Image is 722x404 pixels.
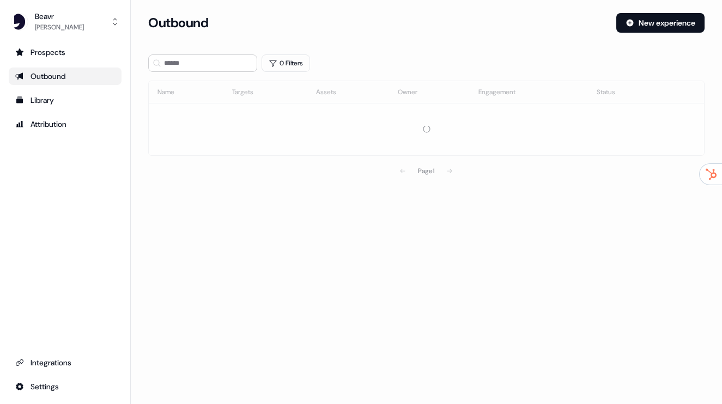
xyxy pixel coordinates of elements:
a: Go to prospects [9,44,122,61]
div: Integrations [15,357,115,368]
div: [PERSON_NAME] [35,22,84,33]
button: Beavr[PERSON_NAME] [9,9,122,35]
a: Go to integrations [9,354,122,371]
button: New experience [616,13,705,33]
div: Settings [15,381,115,392]
a: Go to templates [9,91,122,109]
a: Go to integrations [9,378,122,395]
div: Prospects [15,47,115,58]
h3: Outbound [148,15,208,31]
div: Attribution [15,119,115,130]
div: Beavr [35,11,84,22]
a: Go to attribution [9,115,122,133]
div: Library [15,95,115,106]
button: 0 Filters [262,54,310,72]
div: Outbound [15,71,115,82]
a: Go to outbound experience [9,68,122,85]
